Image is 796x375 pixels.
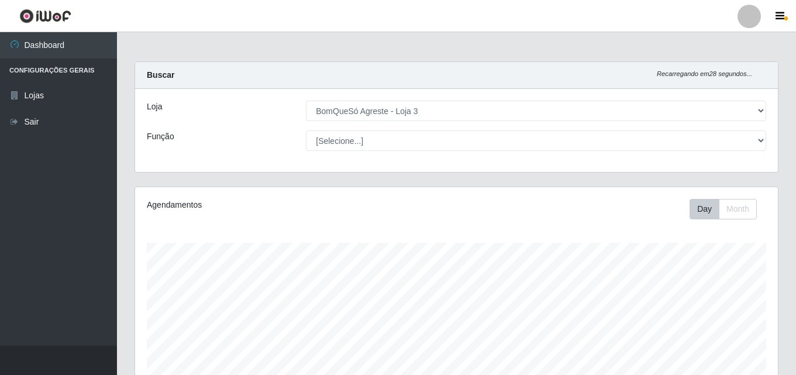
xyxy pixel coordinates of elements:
[147,130,174,143] label: Função
[657,70,752,77] i: Recarregando em 28 segundos...
[147,101,162,113] label: Loja
[690,199,719,219] button: Day
[147,199,395,211] div: Agendamentos
[690,199,757,219] div: First group
[690,199,766,219] div: Toolbar with button groups
[19,9,71,23] img: CoreUI Logo
[719,199,757,219] button: Month
[147,70,174,80] strong: Buscar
